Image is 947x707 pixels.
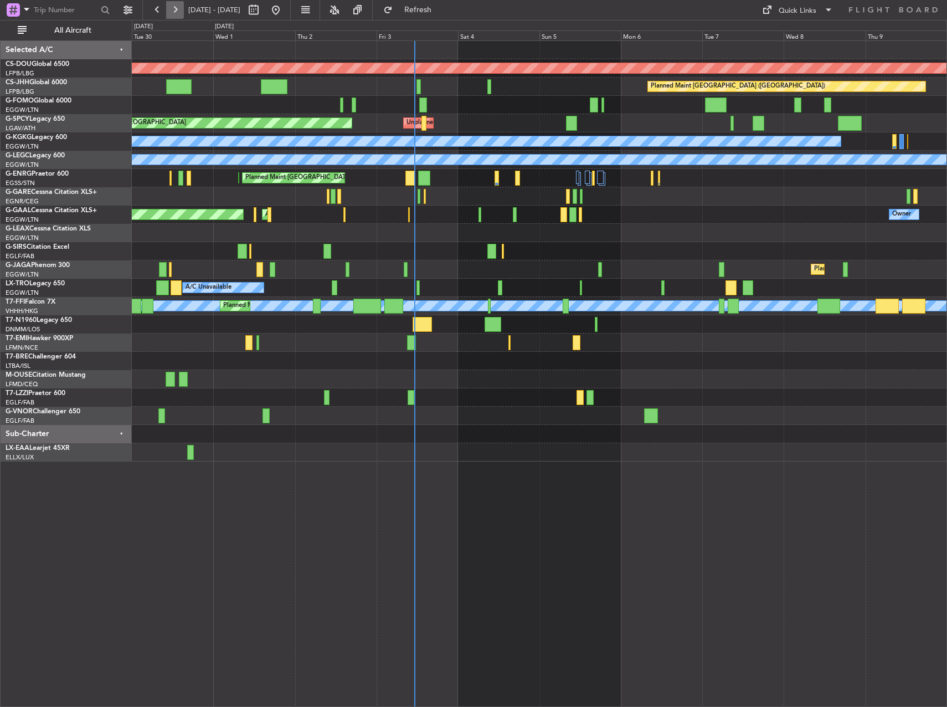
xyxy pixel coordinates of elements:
[132,30,213,40] div: Tue 30
[377,30,458,40] div: Fri 3
[866,30,947,40] div: Thu 9
[6,445,29,452] span: LX-EAA
[6,453,34,462] a: ELLX/LUX
[6,171,69,177] a: G-ENRGPraetor 600
[6,88,34,96] a: LFPB/LBG
[6,362,30,370] a: LTBA/ISL
[29,27,117,34] span: All Aircraft
[6,280,65,287] a: LX-TROLegacy 650
[784,30,865,40] div: Wed 8
[6,335,73,342] a: T7-EMIHawker 900XP
[6,189,31,196] span: G-GARE
[6,353,76,360] a: T7-BREChallenger 604
[621,30,702,40] div: Mon 6
[6,207,97,214] a: G-GAALCessna Citation XLS+
[6,307,38,315] a: VHHH/HKG
[6,408,33,415] span: G-VNOR
[378,1,445,19] button: Refresh
[6,317,72,324] a: T7-N1960Legacy 650
[406,115,520,131] div: Unplanned Maint [GEOGRAPHIC_DATA]
[6,69,34,78] a: LFPB/LBG
[6,61,69,68] a: CS-DOUGlobal 6500
[6,262,70,269] a: G-JAGAPhenom 300
[6,280,29,287] span: LX-TRO
[6,372,86,378] a: M-OUSECitation Mustang
[892,206,911,223] div: Owner
[12,22,120,39] button: All Aircraft
[6,116,65,122] a: G-SPCYLegacy 650
[6,380,38,388] a: LFMD/CEQ
[6,325,40,334] a: DNMM/LOS
[6,244,27,250] span: G-SIRS
[223,298,398,314] div: Planned Maint [GEOGRAPHIC_DATA] ([GEOGRAPHIC_DATA])
[6,398,34,407] a: EGLF/FAB
[6,390,28,397] span: T7-LZZI
[186,279,231,296] div: A/C Unavailable
[188,5,240,15] span: [DATE] - [DATE]
[265,206,330,223] div: AOG Maint Dusseldorf
[6,79,67,86] a: CS-JHHGlobal 6000
[6,252,34,260] a: EGLF/FAB
[6,216,39,224] a: EGGW/LTN
[6,189,97,196] a: G-GARECessna Citation XLS+
[539,30,621,40] div: Sun 5
[6,134,32,141] span: G-KGKG
[6,353,28,360] span: T7-BRE
[6,344,38,352] a: LFMN/NCE
[6,289,39,297] a: EGGW/LTN
[6,445,70,452] a: LX-EAALearjet 45XR
[295,30,377,40] div: Thu 2
[6,161,39,169] a: EGGW/LTN
[134,22,153,32] div: [DATE]
[6,98,71,104] a: G-FOMOGlobal 6000
[6,207,31,214] span: G-GAAL
[6,142,39,151] a: EGGW/LTN
[6,262,31,269] span: G-JAGA
[6,244,69,250] a: G-SIRSCitation Excel
[6,124,35,132] a: LGAV/ATH
[6,226,91,232] a: G-LEAXCessna Citation XLS
[34,2,97,18] input: Trip Number
[80,115,186,131] div: Planned Maint [GEOGRAPHIC_DATA]
[215,22,234,32] div: [DATE]
[395,6,441,14] span: Refresh
[6,171,32,177] span: G-ENRG
[6,61,32,68] span: CS-DOU
[6,372,32,378] span: M-OUSE
[6,106,39,114] a: EGGW/LTN
[6,134,67,141] a: G-KGKGLegacy 600
[6,317,37,324] span: T7-N1960
[6,234,39,242] a: EGGW/LTN
[702,30,784,40] div: Tue 7
[6,98,34,104] span: G-FOMO
[6,299,25,305] span: T7-FFI
[6,197,39,206] a: EGNR/CEG
[6,270,39,279] a: EGGW/LTN
[779,6,816,17] div: Quick Links
[213,30,295,40] div: Wed 1
[6,179,35,187] a: EGSS/STN
[651,78,825,95] div: Planned Maint [GEOGRAPHIC_DATA] ([GEOGRAPHIC_DATA])
[756,1,838,19] button: Quick Links
[6,335,27,342] span: T7-EMI
[6,390,65,397] a: T7-LZZIPraetor 600
[245,170,420,186] div: Planned Maint [GEOGRAPHIC_DATA] ([GEOGRAPHIC_DATA])
[6,79,29,86] span: CS-JHH
[6,116,29,122] span: G-SPCY
[6,226,29,232] span: G-LEAX
[6,417,34,425] a: EGLF/FAB
[458,30,539,40] div: Sat 4
[6,152,29,159] span: G-LEGC
[6,299,55,305] a: T7-FFIFalcon 7X
[6,408,80,415] a: G-VNORChallenger 650
[6,152,65,159] a: G-LEGCLegacy 600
